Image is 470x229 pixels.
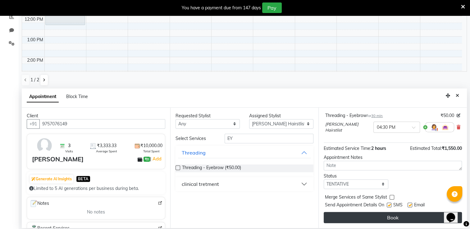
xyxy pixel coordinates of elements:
div: 2:00 PM [26,57,44,64]
div: Client [27,113,165,119]
span: Send Appointment Details On [325,202,384,209]
button: Generate AI Insights [30,175,73,183]
div: Appointment Notes [324,154,462,161]
span: Merge Services of Same Stylist [325,194,387,202]
button: +91 [27,119,40,129]
span: 2 hours [371,146,386,151]
div: Assigned Stylist [249,113,313,119]
span: Visits [65,149,73,154]
img: avatar [35,137,53,155]
button: Pay [262,2,282,13]
span: ₹50.00 [440,112,454,119]
a: Add [151,155,162,163]
span: 3 [68,142,71,149]
button: Threading [178,147,311,158]
button: clinical tretment [178,178,311,190]
span: [PERSON_NAME] Hairstlist [325,121,371,133]
img: Hairdresser.png [430,123,438,131]
div: Requested Stylist [176,113,240,119]
span: ₹3,333.33 [97,142,116,149]
span: No notes [87,209,105,215]
span: Estimated Total: [410,146,442,151]
button: Close [453,91,462,101]
span: SMS [393,202,403,209]
span: ₹0 [144,157,150,162]
span: 30 min [371,114,383,118]
span: | [150,155,162,163]
i: Edit price [457,114,460,117]
div: Status [324,173,388,179]
span: Appointment [27,91,59,102]
span: Average Spent [96,149,117,154]
iframe: chat widget [444,204,464,223]
span: ₹1,550.00 [442,146,462,151]
span: Block Time [66,94,88,99]
button: Book [324,212,462,223]
span: BETA [76,176,90,182]
div: Select Services [171,135,220,142]
span: Email [414,202,425,209]
div: clinical tretment [182,180,219,188]
small: for [367,114,383,118]
div: Threading [182,149,206,156]
div: Limited to 5 AI generations per business during beta. [29,185,163,192]
input: Search by service name [225,134,313,143]
div: [PERSON_NAME] [32,155,84,164]
span: ₹10,000.00 [140,142,162,149]
span: Estimated Service Time: [324,146,371,151]
span: Notes [30,200,49,208]
img: Interior.png [441,123,449,131]
input: Search by Name/Mobile/Email/Code [39,119,165,129]
span: 1 / 2 [30,77,39,83]
div: You have a payment due from 147 days [182,5,261,11]
div: Threading - Eyebrow [325,112,383,119]
div: 12:00 PM [23,16,44,23]
span: Threading - Eyebrow (₹50.00) [182,164,241,172]
div: 1:00 PM [26,37,44,43]
span: Total Spent [143,149,160,154]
